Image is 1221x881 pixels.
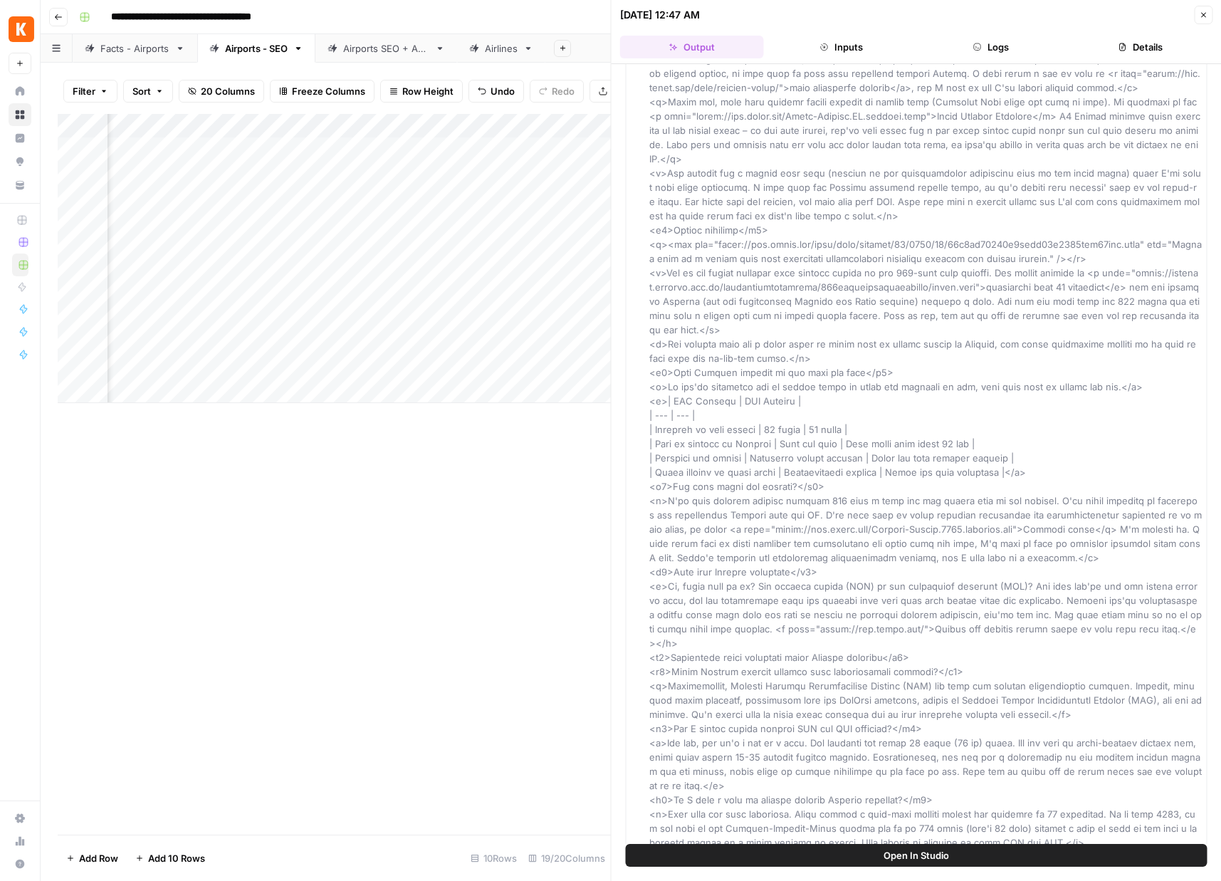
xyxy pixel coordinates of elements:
button: Add Row [58,847,127,870]
a: Facts - Airports [73,34,197,63]
button: Open In Studio [626,844,1207,867]
span: Open In Studio [884,848,949,862]
button: Logs [919,36,1063,58]
button: Redo [530,80,584,103]
a: Usage [9,830,31,853]
div: 10 Rows [465,847,523,870]
button: 20 Columns [179,80,264,103]
a: Opportunities [9,150,31,173]
div: Airlines [485,41,518,56]
span: Filter [73,84,95,98]
span: Sort [132,84,151,98]
span: Add 10 Rows [148,851,205,865]
button: Filter [63,80,117,103]
button: Workspace: Kayak [9,11,31,47]
a: Airlines [457,34,545,63]
a: Browse [9,103,31,126]
div: Facts - Airports [100,41,169,56]
span: 20 Columns [201,84,255,98]
span: Row Height [402,84,454,98]
button: Details [1069,36,1212,58]
img: Kayak Logo [9,16,34,42]
button: Row Height [380,80,463,103]
button: Add 10 Rows [127,847,214,870]
div: Airports SEO + AEO [343,41,429,56]
button: Freeze Columns [270,80,374,103]
div: 19/20 Columns [523,847,611,870]
button: Undo [468,80,524,103]
a: Airports SEO + AEO [315,34,457,63]
a: Insights [9,127,31,150]
span: Undo [491,84,515,98]
a: Your Data [9,174,31,197]
button: Output [620,36,764,58]
div: [DATE] 12:47 AM [620,8,700,22]
a: Home [9,80,31,103]
span: Add Row [79,851,118,865]
a: Airports - SEO [197,34,315,63]
a: Settings [9,807,31,830]
span: Redo [552,84,575,98]
button: Help + Support [9,853,31,875]
div: Airports - SEO [225,41,288,56]
button: Sort [123,80,173,103]
span: Freeze Columns [292,84,365,98]
button: Inputs [770,36,913,58]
